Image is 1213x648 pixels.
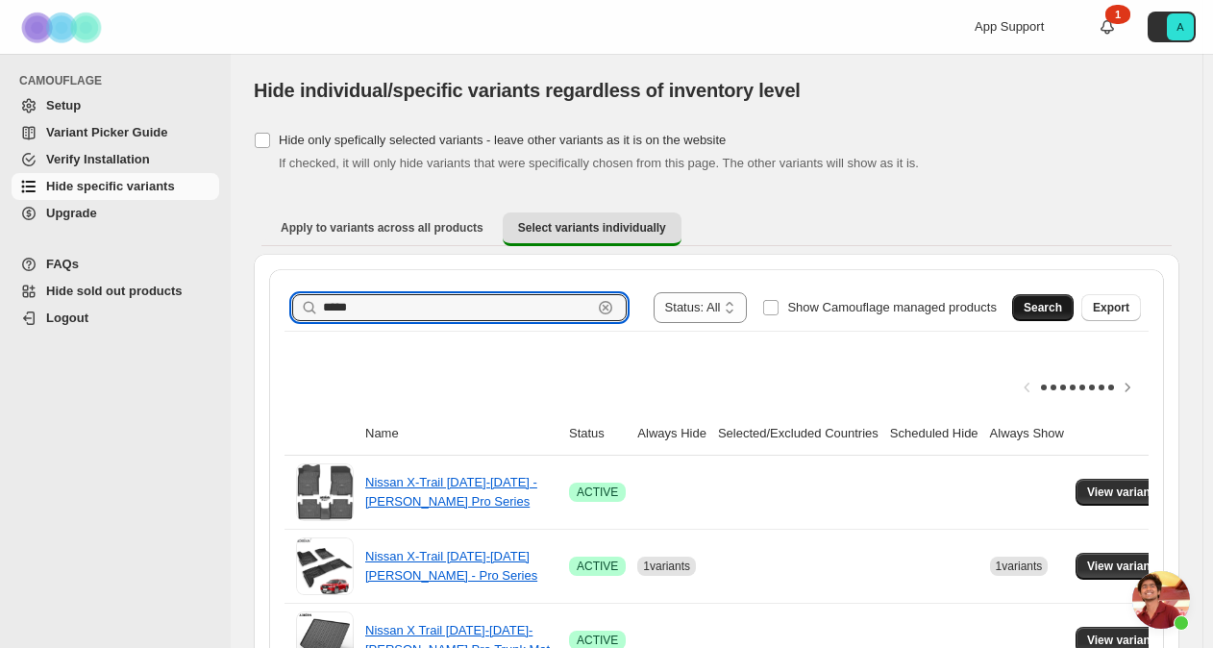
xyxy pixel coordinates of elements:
span: Hide sold out products [46,284,183,298]
th: Status [563,412,631,456]
span: Avatar with initials A [1167,13,1194,40]
th: Name [359,412,563,456]
a: 1 [1098,17,1117,37]
div: 1 [1105,5,1130,24]
th: Always Hide [631,412,712,456]
span: Setup [46,98,81,112]
a: Setup [12,92,219,119]
div: Open chat [1132,571,1190,629]
button: Avatar with initials A [1148,12,1196,42]
a: Nissan X-Trail [DATE]-[DATE] [PERSON_NAME] - Pro Series [365,549,537,583]
span: Hide specific variants [46,179,175,193]
button: Export [1081,294,1141,321]
button: Apply to variants across all products [265,212,499,243]
button: Select variants individually [503,212,681,246]
button: Clear [596,298,615,317]
span: Export [1093,300,1129,315]
span: Variant Picker Guide [46,125,167,139]
a: Logout [12,305,219,332]
th: Scheduled Hide [884,412,984,456]
span: 1 variants [996,560,1043,573]
span: ACTIVE [577,559,618,574]
span: View variants [1087,485,1161,500]
span: Hide only spefically selected variants - leave other variants as it is on the website [279,133,726,147]
span: Verify Installation [46,152,150,166]
span: ACTIVE [577,633,618,648]
span: Show Camouflage managed products [787,300,997,314]
span: View variants [1087,559,1161,574]
text: A [1176,21,1184,33]
th: Selected/Excluded Countries [712,412,884,456]
span: CAMOUFLAGE [19,73,221,88]
span: Upgrade [46,206,97,220]
span: 1 variants [643,560,690,573]
img: Nissan X-Trail 2023-2026 Adrian Car Mats - Pro Series [296,537,354,595]
span: Hide individual/specific variants regardless of inventory level [254,80,801,101]
span: Apply to variants across all products [281,220,483,236]
button: View variants [1076,479,1173,506]
a: Hide sold out products [12,278,219,305]
span: If checked, it will only hide variants that were specifically chosen from this page. The other va... [279,156,919,170]
a: Upgrade [12,200,219,227]
a: Hide specific variants [12,173,219,200]
span: Search [1024,300,1062,315]
button: View variants [1076,553,1173,580]
button: Search [1012,294,1074,321]
span: FAQs [46,257,79,271]
span: View variants [1087,633,1161,648]
a: Variant Picker Guide [12,119,219,146]
button: Scroll table right one column [1114,374,1141,401]
a: FAQs [12,251,219,278]
a: Nissan X-Trail [DATE]-[DATE] - [PERSON_NAME] Pro Series [365,475,537,509]
span: Select variants individually [518,220,666,236]
img: Nissan X-Trail 2014-2022 - Adrian Car Mats Pro Series [296,463,354,521]
th: Always Show [984,412,1070,456]
img: Camouflage [15,1,111,54]
span: Logout [46,311,88,325]
span: App Support [975,19,1044,34]
span: ACTIVE [577,485,618,500]
a: Verify Installation [12,146,219,173]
